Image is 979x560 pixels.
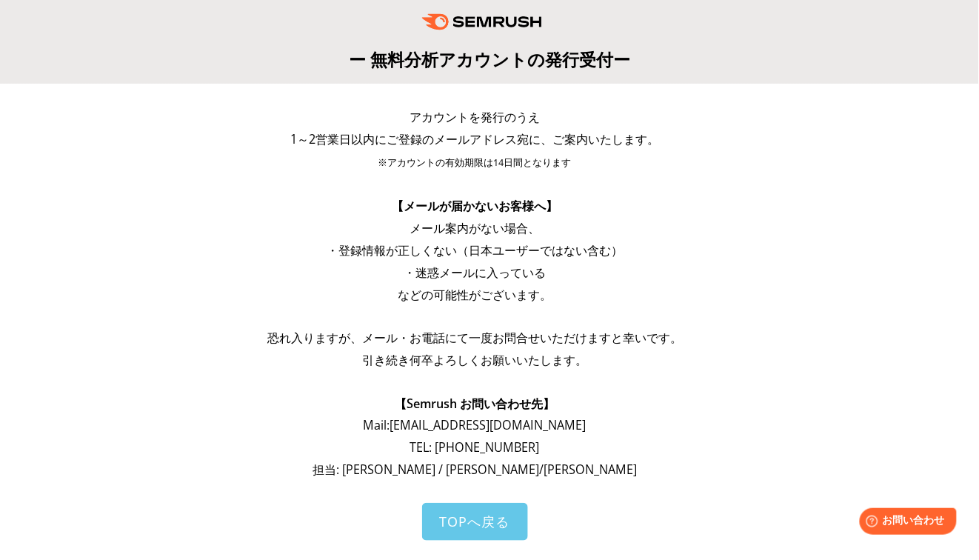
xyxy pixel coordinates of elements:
span: などの可能性がございます。 [398,287,552,303]
span: 【Semrush お問い合わせ先】 [395,396,555,412]
span: 引き続き何卒よろしくお願いいたします。 [362,352,587,368]
span: ※アカウントの有効期限は14日間となります [378,156,572,169]
span: TOPへ戻る [440,513,510,530]
a: TOPへ戻る [422,503,528,541]
span: ・迷惑メールに入っている [404,264,546,281]
span: メール案内がない場合、 [410,220,540,236]
span: Mail: [EMAIL_ADDRESS][DOMAIN_NAME] [364,417,587,433]
span: アカウントを発行のうえ [410,109,540,125]
span: ー 無料分析アカウントの発行受付ー [349,47,630,71]
span: 1～2営業日以内にご登録のメールアドレス宛に、ご案内いたします。 [290,131,659,147]
iframe: Help widget launcher [847,502,963,544]
span: 担当: [PERSON_NAME] / [PERSON_NAME]/[PERSON_NAME] [313,461,637,478]
span: 恐れ入りますが、メール・お電話にて一度お問合せいただけますと幸いです。 [267,330,682,346]
span: TEL: [PHONE_NUMBER] [410,439,540,456]
span: 【メールが届かないお客様へ】 [392,198,558,214]
span: ・登録情報が正しくない（日本ユーザーではない含む） [327,242,623,259]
